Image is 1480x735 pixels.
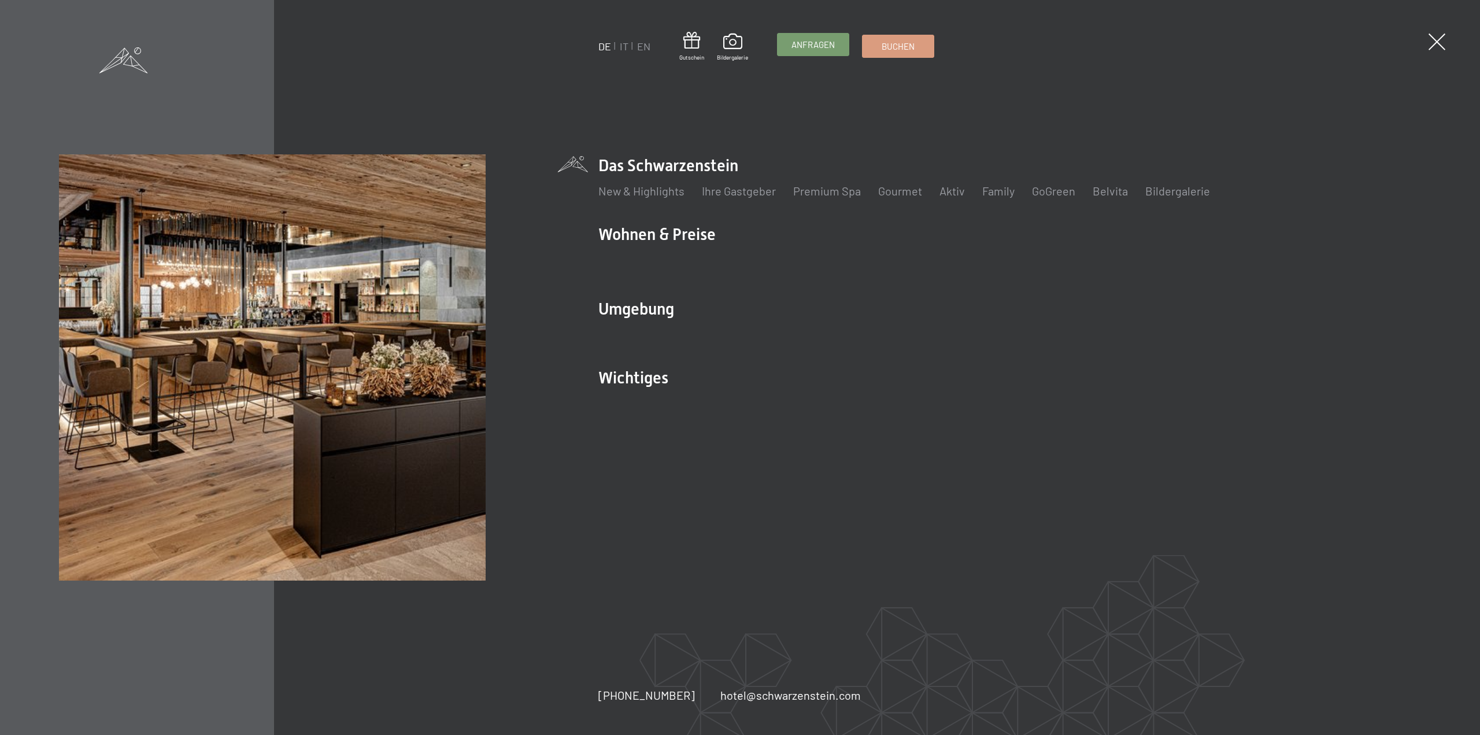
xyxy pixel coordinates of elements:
span: Buchen [882,40,915,53]
span: [PHONE_NUMBER] [598,688,695,702]
a: IT [620,40,628,53]
a: Anfragen [778,34,849,56]
a: Gourmet [878,184,922,198]
a: DE [598,40,611,53]
span: Anfragen [791,39,835,51]
a: Premium Spa [793,184,861,198]
a: EN [637,40,650,53]
a: New & Highlights [598,184,684,198]
span: Bildergalerie [717,53,748,61]
a: Bildergalerie [1145,184,1210,198]
a: Belvita [1093,184,1128,198]
a: Ihre Gastgeber [702,184,776,198]
a: Bildergalerie [717,34,748,61]
a: GoGreen [1032,184,1075,198]
a: Gutschein [679,32,704,61]
a: Family [982,184,1015,198]
a: [PHONE_NUMBER] [598,687,695,703]
a: hotel@schwarzenstein.com [720,687,861,703]
a: Buchen [863,35,934,57]
span: Gutschein [679,53,704,61]
img: Wellnesshotel Südtirol SCHWARZENSTEIN - Wellnessurlaub in den Alpen [59,154,485,581]
a: Aktiv [939,184,965,198]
